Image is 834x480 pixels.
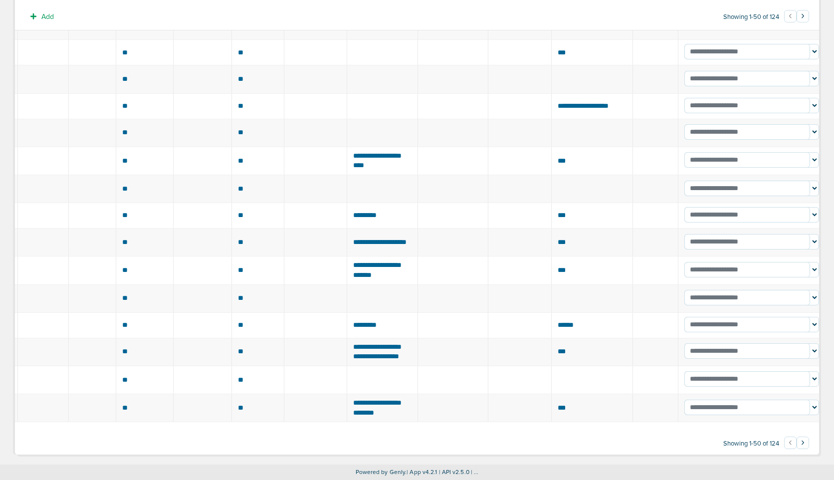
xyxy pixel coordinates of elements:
[723,440,779,448] span: Showing 1-50 of 124
[784,11,809,23] ul: Pagination
[407,469,437,476] span: | App v4.2.1
[439,469,469,476] span: | API v2.5.0
[723,13,779,21] span: Showing 1-50 of 124
[797,437,809,449] button: Go to next page
[784,438,809,450] ul: Pagination
[471,469,479,476] span: | ...
[25,9,59,24] button: Add
[41,12,54,21] span: Add
[797,10,809,22] button: Go to next page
